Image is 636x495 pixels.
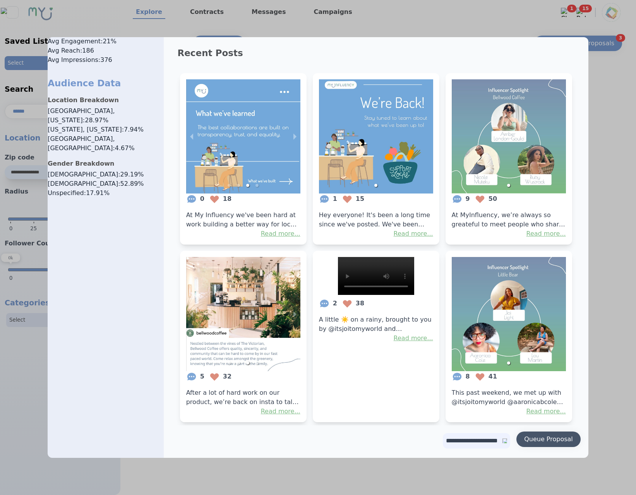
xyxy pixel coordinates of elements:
[186,79,197,194] button: previous slide / item
[48,96,163,105] p: Location Breakdown
[48,159,163,168] p: Gender Breakdown
[452,371,470,382] span: 8
[48,106,163,125] span: [GEOGRAPHIC_DATA], [US_STATE] : 28.97 %
[319,194,337,204] span: 1
[342,298,364,309] span: 38
[48,134,163,153] span: [GEOGRAPHIC_DATA], [GEOGRAPHIC_DATA] : 4.67 %
[48,179,163,188] span: [DEMOGRAPHIC_DATA] : 52.89 %
[48,46,163,55] span: Avg Reach: 186
[228,361,231,365] li: slide item 1
[261,407,300,416] button: Read more...
[526,407,566,416] button: Read more...
[507,184,510,187] li: slide item 1
[452,385,566,407] span: This past weekend, we met up with @itsjoitomyworld @aaronicabcole and @missloumae to eat some del...
[319,298,337,309] span: 2
[526,229,566,238] button: Read more...
[524,435,573,444] div: Queue Proposal
[319,207,433,229] span: Hey everyone! It's been a long time since we've posted. We've been hard at work building somethin...
[475,194,497,204] span: 50
[319,312,433,334] span: A little ☀️ on a rainy, brought to you by @itsjoitomyworld and @aaronicabcole from @littlebearatl...
[394,229,433,238] button: Read more...
[394,334,433,343] button: Read more...
[209,194,231,204] span: 18
[48,125,163,134] span: [US_STATE], [US_STATE] : 7.94 %
[237,361,240,365] li: slide item 2
[186,194,204,204] span: 0
[209,371,231,382] span: 32
[475,371,497,382] span: 41
[452,194,470,204] span: 9
[261,229,300,238] button: Read more...
[186,257,197,371] button: previous slide / item
[186,207,300,229] span: At My Influency we've been hard at work building a better way for local influencers and brands to...
[48,188,163,198] span: Unspecified : 17.91 %
[516,432,581,447] button: Queue Proposal
[171,47,581,59] p: Recent Posts
[255,184,259,187] li: slide item 4
[246,361,249,365] li: slide item 3
[48,37,163,46] span: Avg Engagement: 21 %
[290,257,300,371] button: next slide / item
[290,79,300,194] button: next slide / item
[186,371,204,382] span: 5
[246,184,249,187] li: slide item 3
[452,207,566,229] span: At MyInfluency, we’re always so greateful to meet people who share our commitment to helping our ...
[374,184,377,187] li: slide item 1
[48,170,163,179] span: [DEMOGRAPHIC_DATA] : 29.19 %
[237,184,240,187] li: slide item 2
[186,385,300,407] span: After a lot of hard work on our product, we’re back on insta to talk about @bellwoodcoffee for #g...
[507,361,510,365] li: slide item 1
[48,77,163,89] h1: Audience Data
[228,184,231,187] li: slide item 1
[48,55,163,65] span: Avg Impressions: 376
[342,194,364,204] span: 15
[255,361,259,365] li: slide item 4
